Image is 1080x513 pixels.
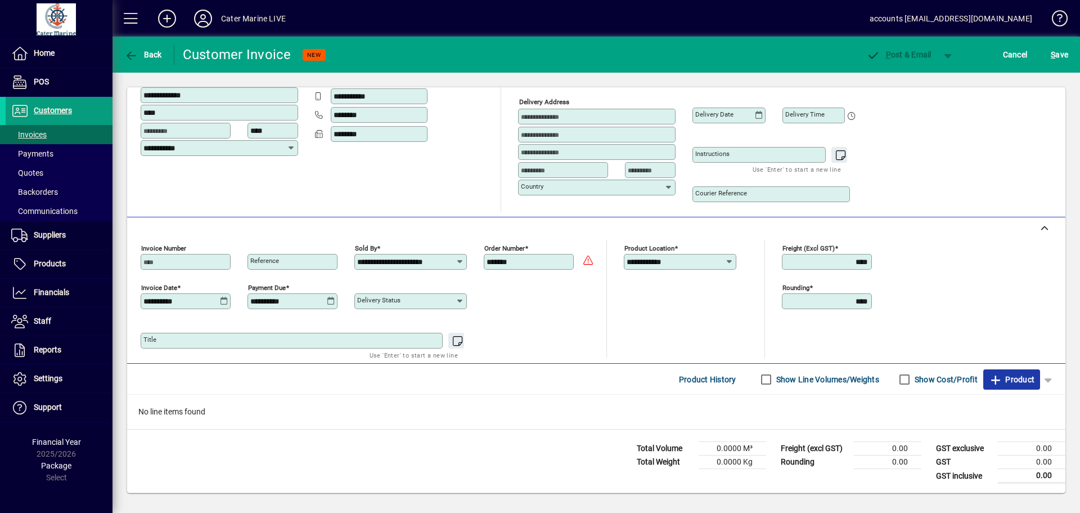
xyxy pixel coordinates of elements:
[6,250,112,278] a: Products
[34,374,62,383] span: Settings
[1043,2,1066,39] a: Knowledge Base
[699,456,766,469] td: 0.0000 Kg
[141,284,177,292] mat-label: Invoice date
[854,456,921,469] td: 0.00
[6,394,112,422] a: Support
[1000,44,1030,65] button: Cancel
[930,442,998,456] td: GST exclusive
[34,48,55,57] span: Home
[34,288,69,297] span: Financials
[11,207,78,216] span: Communications
[34,259,66,268] span: Products
[307,51,321,59] span: NEW
[149,8,185,29] button: Add
[870,10,1032,28] div: accounts [EMAIL_ADDRESS][DOMAIN_NAME]
[11,168,43,177] span: Quotes
[11,149,53,158] span: Payments
[41,461,71,470] span: Package
[6,68,112,96] a: POS
[11,130,47,139] span: Invoices
[221,10,286,28] div: Cater Marine LIVE
[370,349,458,362] mat-hint: Use 'Enter' to start a new line
[34,345,61,354] span: Reports
[34,316,51,325] span: Staff
[886,50,891,59] span: P
[782,284,809,292] mat-label: Rounding
[185,8,221,29] button: Profile
[6,125,112,144] a: Invoices
[631,456,699,469] td: Total Weight
[1048,44,1071,65] button: Save
[753,163,841,176] mat-hint: Use 'Enter' to start a new line
[861,44,937,65] button: Post & Email
[695,189,747,197] mat-label: Courier Reference
[11,188,58,197] span: Backorders
[1051,46,1068,64] span: ave
[6,144,112,163] a: Payments
[357,296,400,304] mat-label: Delivery status
[695,150,730,158] mat-label: Instructions
[782,244,835,252] mat-label: Freight (excl GST)
[930,456,998,469] td: GST
[121,44,165,65] button: Back
[6,202,112,221] a: Communications
[355,244,377,252] mat-label: Sold by
[248,284,286,292] mat-label: Payment due
[674,369,741,390] button: Product History
[141,244,186,252] mat-label: Invoice number
[1003,46,1028,64] span: Cancel
[679,371,736,389] span: Product History
[6,365,112,393] a: Settings
[34,106,72,115] span: Customers
[6,39,112,68] a: Home
[866,50,931,59] span: ost & Email
[699,442,766,456] td: 0.0000 M³
[484,244,525,252] mat-label: Order number
[250,257,279,265] mat-label: Reference
[6,279,112,307] a: Financials
[998,469,1065,483] td: 0.00
[983,369,1040,390] button: Product
[6,182,112,202] a: Backorders
[854,442,921,456] td: 0.00
[112,44,174,65] app-page-header-button: Back
[6,221,112,249] a: Suppliers
[124,50,162,59] span: Back
[631,442,699,456] td: Total Volume
[989,371,1034,389] span: Product
[34,230,66,239] span: Suppliers
[998,442,1065,456] td: 0.00
[6,336,112,364] a: Reports
[1051,50,1055,59] span: S
[775,456,854,469] td: Rounding
[912,374,978,385] label: Show Cost/Profit
[127,395,1065,429] div: No line items found
[32,438,81,447] span: Financial Year
[930,469,998,483] td: GST inclusive
[521,182,543,190] mat-label: Country
[774,374,879,385] label: Show Line Volumes/Weights
[6,307,112,336] a: Staff
[6,163,112,182] a: Quotes
[183,46,291,64] div: Customer Invoice
[34,77,49,86] span: POS
[775,442,854,456] td: Freight (excl GST)
[785,110,825,118] mat-label: Delivery time
[34,403,62,412] span: Support
[998,456,1065,469] td: 0.00
[624,244,674,252] mat-label: Product location
[143,336,156,344] mat-label: Title
[695,110,733,118] mat-label: Delivery date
